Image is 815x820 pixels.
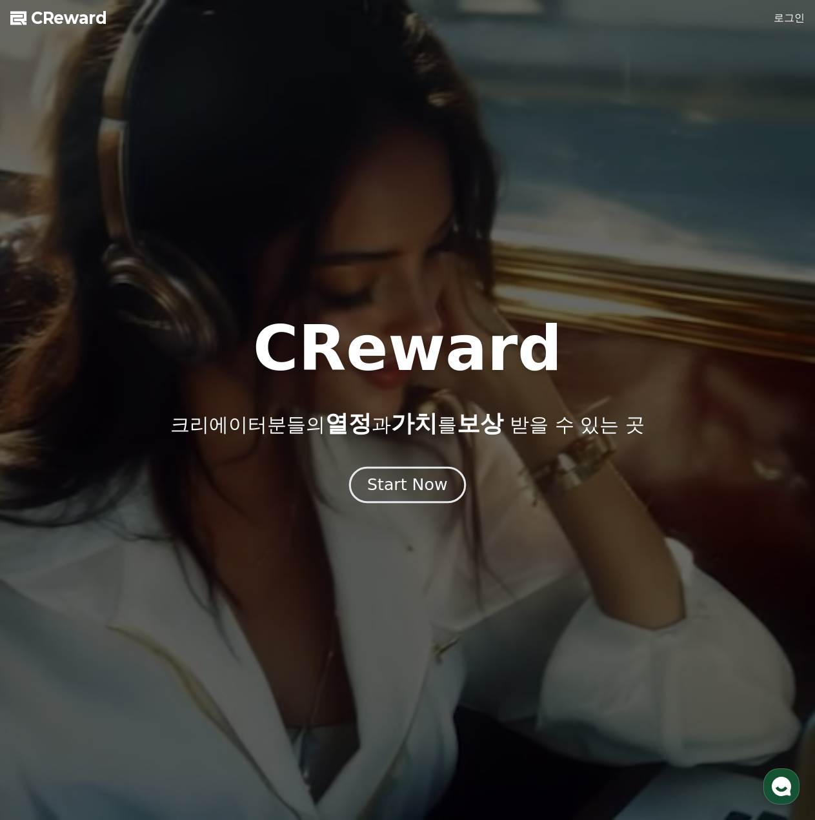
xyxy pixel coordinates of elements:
h1: CReward [253,318,562,380]
p: 크리에이터분들의 과 를 받을 수 있는 곳 [170,411,644,436]
a: 대화 [85,409,166,442]
a: 홈 [4,409,85,442]
span: 보상 [457,410,503,436]
span: 가치 [391,410,438,436]
div: Start Now [367,474,447,496]
span: 대화 [118,429,134,440]
span: 열정 [325,410,372,436]
a: 로그인 [774,10,805,26]
span: 홈 [41,429,48,439]
span: CReward [31,8,107,28]
a: CReward [10,8,107,28]
a: 설정 [166,409,248,442]
a: Start Now [352,480,463,493]
span: 설정 [199,429,215,439]
button: Start Now [349,467,466,504]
